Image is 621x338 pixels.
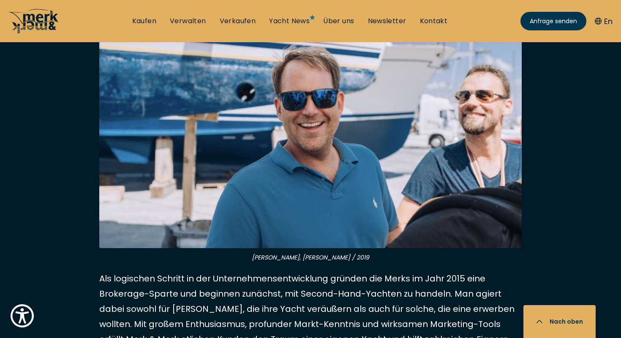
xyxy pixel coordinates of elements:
button: Nach oben [523,305,596,338]
button: En [595,16,613,27]
em: [PERSON_NAME], [PERSON_NAME] / 2019 [252,253,369,262]
a: Verwalten [170,16,206,26]
a: Yacht News [269,16,310,26]
span: Anfrage senden [530,17,577,26]
a: Verkaufen [220,16,256,26]
a: Kaufen [132,16,156,26]
a: Über uns [323,16,354,26]
button: Show Accessibility Preferences [8,302,36,330]
a: Anfrage senden [520,12,586,30]
a: Kontakt [420,16,448,26]
a: Newsletter [368,16,406,26]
